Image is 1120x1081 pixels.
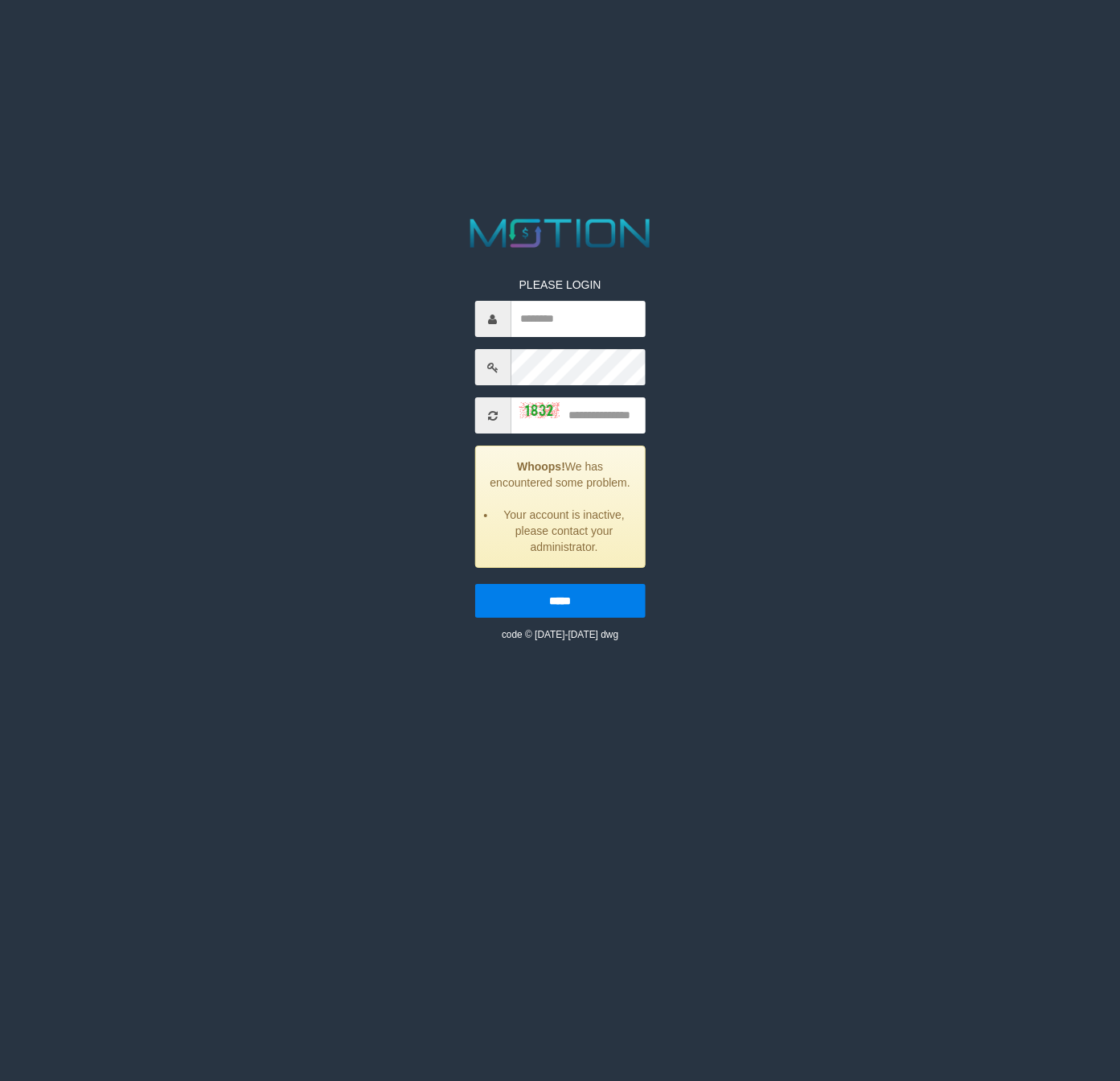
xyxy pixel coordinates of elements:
img: captcha [519,402,559,418]
p: PLEASE LOGIN [474,277,645,293]
li: Your account is inactive, please contact your administrator. [495,507,632,555]
img: MOTION_logo.png [462,214,658,253]
strong: Whoops! [517,460,565,473]
div: We has encountered some problem. [474,446,645,568]
small: code © [DATE]-[DATE] dwg [502,629,618,640]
